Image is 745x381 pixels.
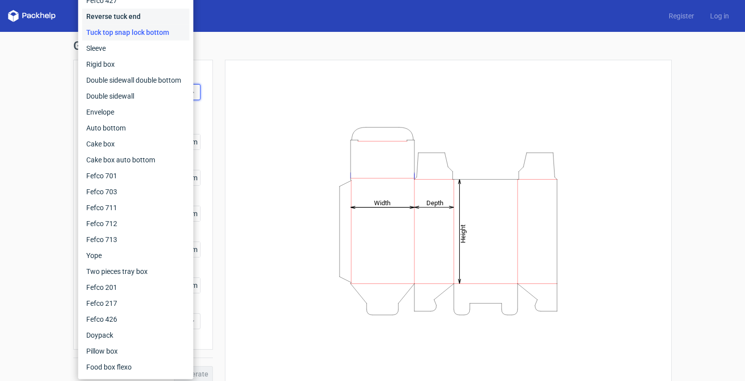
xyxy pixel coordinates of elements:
div: Double sidewall double bottom [82,72,189,88]
div: Fefco 701 [82,168,189,184]
div: Cake box [82,136,189,152]
div: Doypack [82,327,189,343]
div: Fefco 712 [82,216,189,232]
a: Dielines [72,11,114,21]
div: Two pieces tray box [82,263,189,279]
div: Sleeve [82,40,189,56]
div: Rigid box [82,56,189,72]
div: Envelope [82,104,189,120]
a: Register [661,11,702,21]
tspan: Height [459,224,467,243]
tspan: Width [374,199,390,206]
div: Food box flexo [82,359,189,375]
div: Yope [82,248,189,263]
div: Fefco 713 [82,232,189,248]
div: Double sidewall [82,88,189,104]
div: Fefco 217 [82,295,189,311]
div: Fefco 201 [82,279,189,295]
a: Log in [702,11,737,21]
div: Tuck top snap lock bottom [82,24,189,40]
div: Pillow box [82,343,189,359]
div: Cake box auto bottom [82,152,189,168]
div: Fefco 711 [82,200,189,216]
div: Reverse tuck end [82,8,189,24]
div: Fefco 703 [82,184,189,200]
div: Auto bottom [82,120,189,136]
h1: Generate new dieline [73,40,672,52]
tspan: Depth [426,199,443,206]
div: Fefco 426 [82,311,189,327]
